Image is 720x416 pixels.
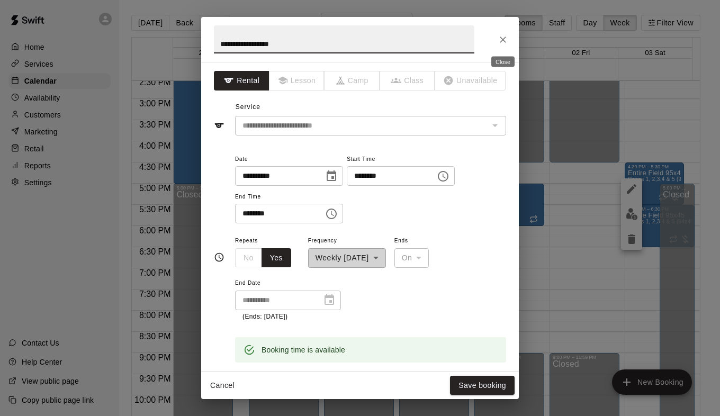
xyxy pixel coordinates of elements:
div: Close [491,57,515,67]
span: Repeats [235,234,300,248]
button: Choose time, selected time is 5:30 PM [321,203,342,224]
button: Close [493,30,512,49]
span: Start Time [347,152,455,167]
p: (Ends: [DATE]) [242,312,334,322]
span: The type of an existing booking cannot be changed [380,71,436,91]
span: End Date [235,276,341,291]
button: Choose date, selected date is Jan 3, 2026 [321,166,342,187]
svg: Service [214,120,224,131]
span: End Time [235,190,343,204]
svg: Timing [214,252,224,263]
span: Date [235,152,343,167]
div: Booking time is available [262,340,345,359]
span: Service [236,103,260,111]
button: Choose time, selected time is 4:30 PM [433,166,454,187]
div: The service of an existing booking cannot be changed [235,116,506,135]
span: The type of an existing booking cannot be changed [325,71,380,91]
button: Yes [262,248,291,268]
div: On [394,248,429,268]
div: outlined button group [235,248,291,268]
button: Rental [214,71,269,91]
button: Cancel [205,376,239,395]
span: Frequency [308,234,386,248]
span: Ends [394,234,429,248]
button: Save booking [450,376,515,395]
span: The type of an existing booking cannot be changed [269,71,325,91]
span: The type of an existing booking cannot be changed [435,71,506,91]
